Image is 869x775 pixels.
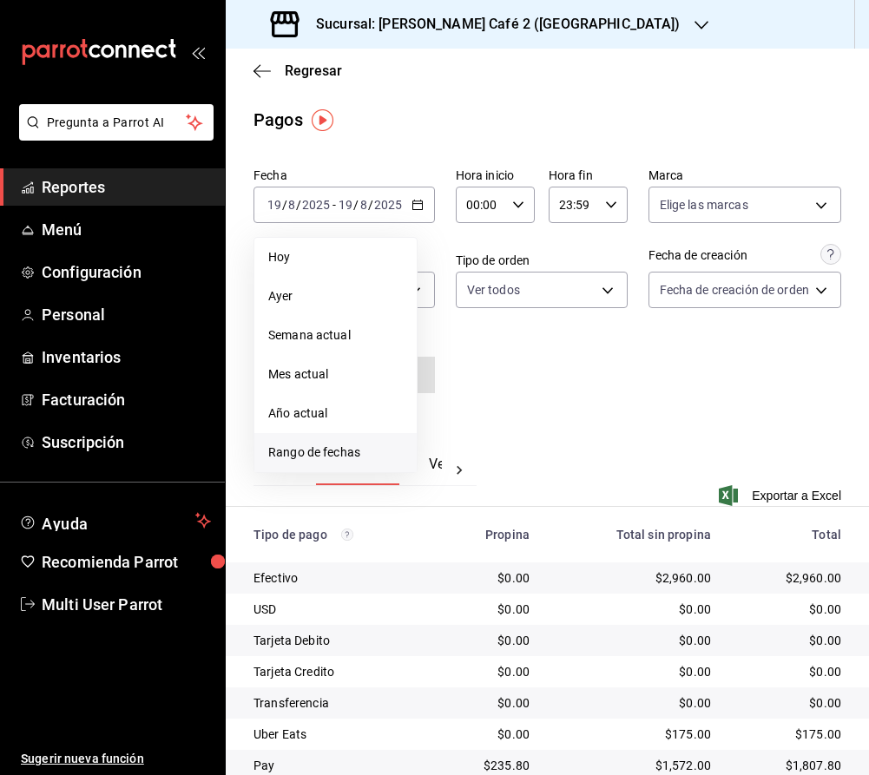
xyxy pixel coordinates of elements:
[448,726,530,743] div: $0.00
[253,169,435,181] label: Fecha
[557,528,711,542] div: Total sin propina
[267,198,282,212] input: --
[42,388,211,411] span: Facturación
[739,726,841,743] div: $175.00
[660,196,748,213] span: Elige las marcas
[557,726,711,743] div: $175.00
[359,198,368,212] input: --
[253,528,420,542] div: Tipo de pago
[557,757,711,774] div: $1,572.00
[42,260,211,284] span: Configuración
[368,198,373,212] span: /
[296,198,301,212] span: /
[42,510,188,531] span: Ayuda
[739,601,841,618] div: $0.00
[448,757,530,774] div: $235.80
[456,254,628,266] label: Tipo de orden
[557,569,711,587] div: $2,960.00
[549,169,628,181] label: Hora fin
[448,694,530,712] div: $0.00
[448,569,530,587] div: $0.00
[557,663,711,680] div: $0.00
[739,663,841,680] div: $0.00
[19,104,214,141] button: Pregunta a Parrot AI
[456,169,535,181] label: Hora inicio
[648,246,747,265] div: Fecha de creación
[448,663,530,680] div: $0.00
[557,632,711,649] div: $0.00
[268,248,403,266] span: Hoy
[282,198,287,212] span: /
[739,569,841,587] div: $2,960.00
[287,198,296,212] input: --
[557,694,711,712] div: $0.00
[47,114,187,132] span: Pregunta a Parrot AI
[253,726,420,743] div: Uber Eats
[739,757,841,774] div: $1,807.80
[722,485,841,506] button: Exportar a Excel
[338,198,353,212] input: --
[42,345,211,369] span: Inventarios
[42,303,211,326] span: Personal
[21,750,211,768] span: Sugerir nueva función
[557,601,711,618] div: $0.00
[429,456,494,485] button: Ver pagos
[353,198,359,212] span: /
[373,198,403,212] input: ----
[448,528,530,542] div: Propina
[467,281,520,299] span: Ver todos
[253,694,420,712] div: Transferencia
[253,569,420,587] div: Efectivo
[448,601,530,618] div: $0.00
[268,287,403,305] span: Ayer
[660,281,809,299] span: Fecha de creación de orden
[739,632,841,649] div: $0.00
[312,109,333,131] img: Tooltip marker
[42,550,211,574] span: Recomienda Parrot
[253,62,342,79] button: Regresar
[191,45,205,59] button: open_drawer_menu
[42,430,211,454] span: Suscripción
[42,175,211,199] span: Reportes
[253,663,420,680] div: Tarjeta Credito
[302,14,681,35] h3: Sucursal: [PERSON_NAME] Café 2 ([GEOGRAPHIC_DATA])
[739,694,841,712] div: $0.00
[268,326,403,345] span: Semana actual
[253,601,420,618] div: USD
[332,198,336,212] span: -
[253,757,420,774] div: Pay
[648,169,841,181] label: Marca
[268,404,403,423] span: Año actual
[42,593,211,616] span: Multi User Parrot
[42,218,211,241] span: Menú
[301,198,331,212] input: ----
[268,443,403,462] span: Rango de fechas
[12,126,214,144] a: Pregunta a Parrot AI
[448,632,530,649] div: $0.00
[253,107,303,133] div: Pagos
[341,529,353,541] svg: Los pagos realizados con Pay y otras terminales son montos brutos.
[268,365,403,384] span: Mes actual
[739,528,841,542] div: Total
[285,62,342,79] span: Regresar
[253,632,420,649] div: Tarjeta Debito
